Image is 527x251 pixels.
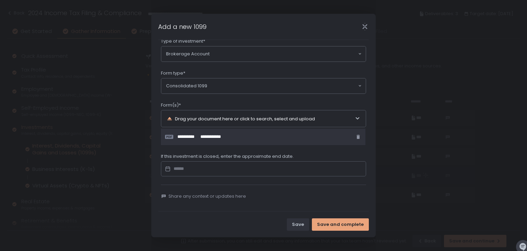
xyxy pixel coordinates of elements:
span: Type of investment* [161,38,205,44]
button: Save and complete [312,218,369,231]
input: Datepicker input [161,161,366,176]
button: Save [287,218,309,231]
span: Share any context or updates here [168,193,246,199]
span: Form(s)* [161,102,181,108]
div: Search for option [161,46,366,62]
span: If this investment is closed, enter the approximate end date. [161,153,294,160]
span: Brokerage Account [166,51,210,57]
div: Close [354,23,376,31]
span: Form type* [161,70,185,76]
span: Consolidated 1099 [166,83,207,89]
div: Search for option [161,78,366,94]
input: Search for option [210,51,358,57]
input: Search for option [207,83,358,89]
div: Save and complete [317,221,364,228]
div: Save [292,221,304,228]
h1: Add a new 1099 [158,22,207,31]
